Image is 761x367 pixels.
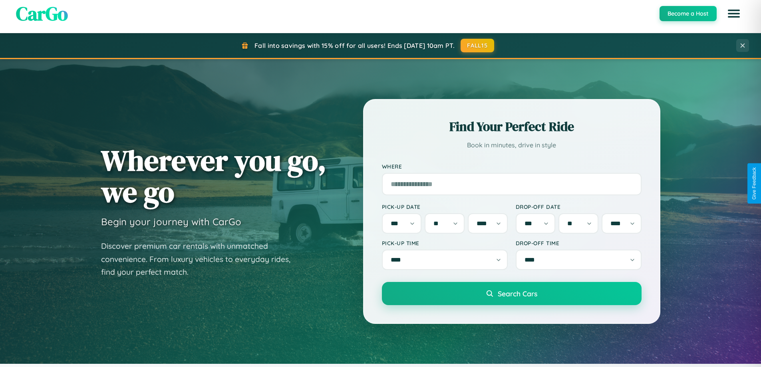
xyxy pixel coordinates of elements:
button: Search Cars [382,282,642,305]
h2: Find Your Perfect Ride [382,118,642,135]
label: Drop-off Date [516,203,642,210]
span: Fall into savings with 15% off for all users! Ends [DATE] 10am PT. [254,42,455,50]
p: Discover premium car rentals with unmatched convenience. From luxury vehicles to everyday rides, ... [101,240,301,279]
div: Give Feedback [751,167,757,200]
label: Drop-off Time [516,240,642,246]
h1: Wherever you go, we go [101,145,326,208]
span: Search Cars [498,289,537,298]
h3: Begin your journey with CarGo [101,216,241,228]
button: Open menu [723,2,745,25]
label: Pick-up Date [382,203,508,210]
label: Pick-up Time [382,240,508,246]
button: FALL15 [461,39,494,52]
p: Book in minutes, drive in style [382,139,642,151]
button: Become a Host [660,6,717,21]
label: Where [382,163,642,170]
span: CarGo [16,0,68,27]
